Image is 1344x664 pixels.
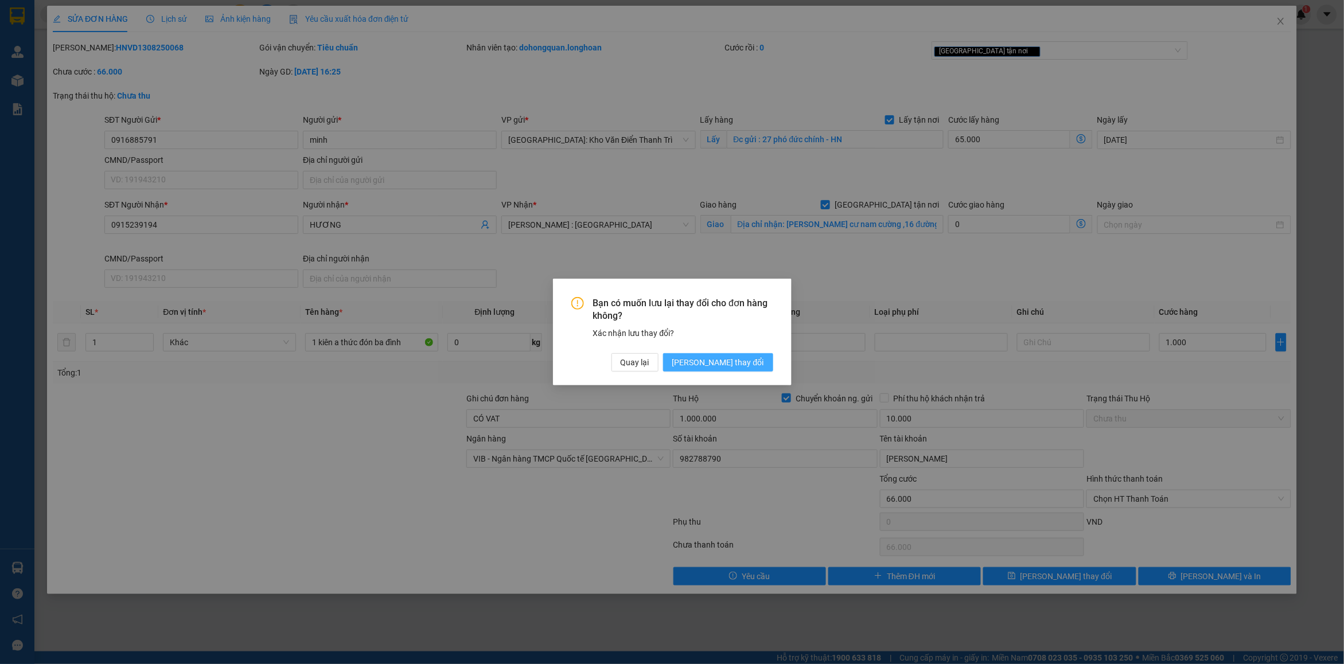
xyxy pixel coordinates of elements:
[663,353,773,372] button: [PERSON_NAME] thay đổi
[672,356,764,369] span: [PERSON_NAME] thay đổi
[593,297,773,323] span: Bạn có muốn lưu lại thay đổi cho đơn hàng không?
[621,356,649,369] span: Quay lại
[611,353,659,372] button: Quay lại
[571,297,584,310] span: exclamation-circle
[593,327,773,339] div: Xác nhận lưu thay đổi?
